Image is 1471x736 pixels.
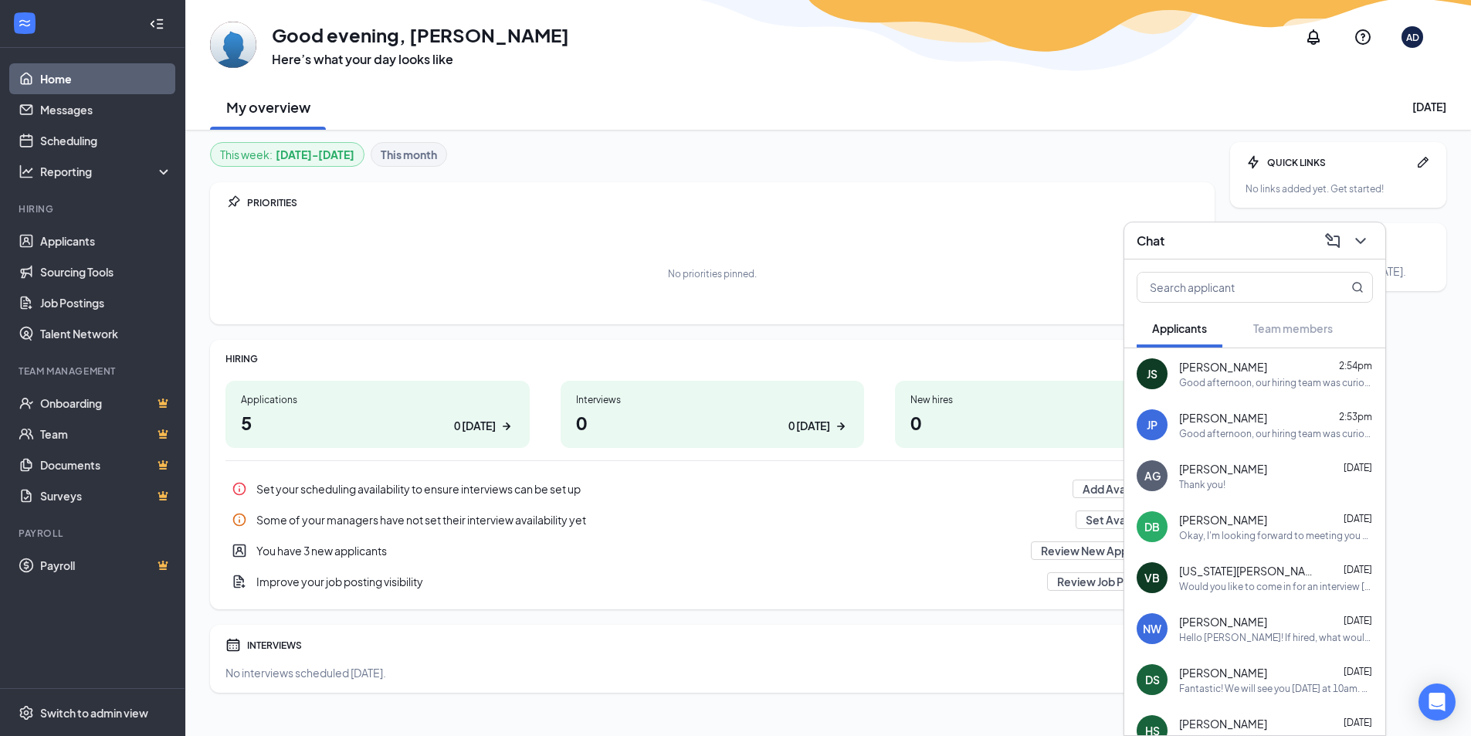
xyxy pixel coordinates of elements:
div: AD [1406,31,1419,44]
span: [DATE] [1344,564,1372,575]
svg: Collapse [149,16,164,32]
div: 0 [DATE] [454,418,496,434]
span: [PERSON_NAME] [1179,512,1267,527]
svg: Settings [19,705,34,721]
div: DS [1145,672,1160,687]
span: [PERSON_NAME] [1179,614,1267,629]
span: [DATE] [1344,462,1372,473]
a: New hires00 [DATE]ArrowRight [895,381,1199,448]
div: Reporting [40,164,173,179]
svg: UserEntity [232,543,247,558]
h1: Good evening, [PERSON_NAME] [272,22,569,48]
span: [DATE] [1344,717,1372,728]
svg: Bolt [1246,154,1261,170]
button: ComposeMessage [1320,229,1345,253]
span: Team members [1253,321,1333,335]
svg: Pin [225,195,241,210]
div: No interviews scheduled [DATE]. [225,665,1199,680]
svg: Info [232,481,247,497]
div: Set your scheduling availability to ensure interviews can be set up [225,473,1199,504]
svg: Analysis [19,164,34,179]
h3: Here’s what your day looks like [272,51,569,68]
a: Sourcing Tools [40,256,172,287]
a: Applications50 [DATE]ArrowRight [225,381,530,448]
button: ChevronDown [1348,229,1373,253]
a: TeamCrown [40,419,172,449]
span: [US_STATE][PERSON_NAME] [1179,563,1318,578]
span: [PERSON_NAME] [1179,665,1267,680]
svg: Info [232,512,247,527]
div: Good afternoon, our hiring team was curious when you had availability for an interview? [1179,427,1373,440]
div: PRIORITIES [247,196,1199,209]
span: [PERSON_NAME] [1179,410,1267,426]
div: JS [1147,366,1157,382]
div: AG [1144,468,1161,483]
span: Applicants [1152,321,1207,335]
div: Some of your managers have not set their interview availability yet [256,512,1066,527]
a: DocumentsCrown [40,449,172,480]
button: Review Job Postings [1047,572,1171,591]
h1: 0 [576,409,849,436]
button: Add Availability [1073,480,1171,498]
div: Switch to admin view [40,705,148,721]
b: [DATE] - [DATE] [276,146,354,163]
div: New hires [910,393,1184,406]
h1: 5 [241,409,514,436]
div: 0 [DATE] [788,418,830,434]
span: 2:54pm [1339,360,1372,371]
a: InfoSet your scheduling availability to ensure interviews can be set upAdd AvailabilityPin [225,473,1199,504]
h2: My overview [226,97,310,117]
span: [PERSON_NAME] [1179,359,1267,375]
svg: ComposeMessage [1324,232,1342,250]
div: DB [1144,519,1160,534]
a: UserEntityYou have 3 new applicantsReview New ApplicantsPin [225,535,1199,566]
div: Set your scheduling availability to ensure interviews can be set up [256,481,1063,497]
a: Messages [40,94,172,125]
div: Good afternoon, our hiring team was curious when you had availability to do an interview? [1179,376,1373,389]
span: 2:53pm [1339,411,1372,422]
div: Hiring [19,202,169,215]
svg: ChevronDown [1351,232,1370,250]
div: No links added yet. Get started! [1246,182,1431,195]
a: Home [40,63,172,94]
a: Scheduling [40,125,172,156]
a: Interviews00 [DATE]ArrowRight [561,381,865,448]
svg: ArrowRight [833,419,849,434]
button: Review New Applicants [1031,541,1171,560]
a: Talent Network [40,318,172,349]
div: Some of your managers have not set their interview availability yet [225,504,1199,535]
a: InfoSome of your managers have not set their interview availability yetSet AvailabilityPin [225,504,1199,535]
div: You have 3 new applicants [225,535,1199,566]
svg: Calendar [225,637,241,653]
span: [PERSON_NAME] [1179,461,1267,477]
div: Hello [PERSON_NAME]! If hired, what would your availability be to work? Also, are you interested ... [1179,631,1373,644]
div: Improve your job posting visibility [256,574,1038,589]
a: DocumentAddImprove your job posting visibilityReview Job PostingsPin [225,566,1199,597]
div: NW [1143,621,1161,636]
a: Job Postings [40,287,172,318]
svg: QuestionInfo [1354,28,1372,46]
div: Improve your job posting visibility [225,566,1199,597]
div: Payroll [19,527,169,540]
div: Team Management [19,365,169,378]
div: Applications [241,393,514,406]
div: Open Intercom Messenger [1418,683,1456,721]
div: Would you like to come in for an interview [DATE] at 3:30pm? [1179,580,1373,593]
svg: MagnifyingGlass [1351,281,1364,293]
h1: 0 [910,409,1184,436]
div: Interviews [576,393,849,406]
b: This month [381,146,437,163]
svg: Notifications [1304,28,1323,46]
div: This week : [220,146,354,163]
div: Fantastic! We will see you [DATE] at 10am. Our address is: [STREET_ADDRESS][PERSON_NAME] [PERSON_... [1179,682,1373,695]
img: Alana Duncan [210,22,256,68]
svg: ArrowRight [499,419,514,434]
div: You have 3 new applicants [256,543,1022,558]
svg: DocumentAdd [232,574,247,589]
div: [DATE] [1412,99,1446,114]
div: VB [1144,570,1160,585]
h3: Chat [1137,232,1164,249]
div: Okay, I'm looking forward to meeting you as well! [1179,529,1373,542]
span: [DATE] [1344,615,1372,626]
a: PayrollCrown [40,550,172,581]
